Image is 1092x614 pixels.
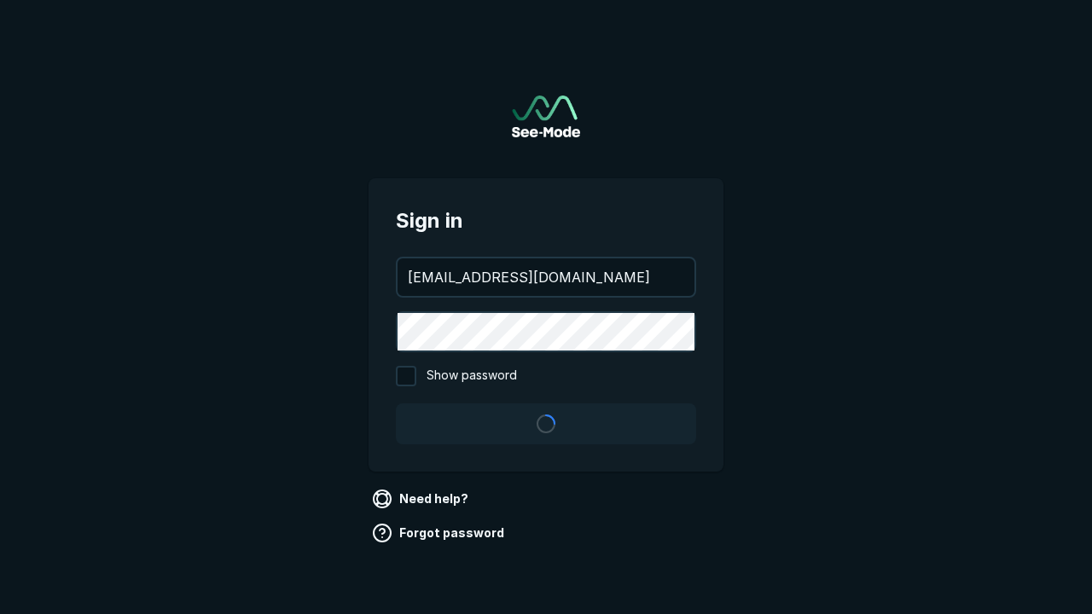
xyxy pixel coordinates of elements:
input: your@email.com [398,258,694,296]
a: Need help? [369,485,475,513]
a: Forgot password [369,519,511,547]
span: Sign in [396,206,696,236]
a: Go to sign in [512,96,580,137]
span: Show password [427,366,517,386]
img: See-Mode Logo [512,96,580,137]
